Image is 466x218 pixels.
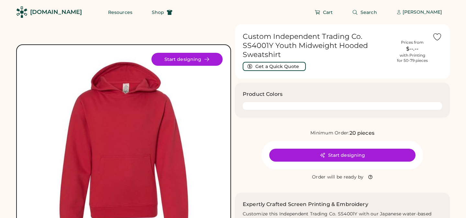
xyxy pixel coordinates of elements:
div: Prices from [401,40,424,45]
button: Shop [144,6,180,19]
div: Minimum Order: [310,130,349,136]
button: Cart [307,6,340,19]
div: [PERSON_NAME] [403,9,442,16]
div: 20 pieces [349,129,374,137]
button: Start designing [269,149,416,162]
span: Shop [152,10,164,15]
span: Cart [323,10,333,15]
img: Rendered Logo - Screens [16,6,28,18]
div: with Printing for 50-79 pieces [397,53,428,63]
button: Search [344,6,385,19]
button: Resources [100,6,140,19]
div: $--.-- [396,45,428,53]
button: Start designing [151,53,223,66]
span: Search [361,10,377,15]
div: Order will be ready by [312,174,364,180]
h1: Custom Independent Trading Co. SS4001Y Youth Midweight Hooded Sweatshirt [243,32,392,59]
h3: Product Colors [243,90,283,98]
h2: Expertly Crafted Screen Printing & Embroidery [243,201,368,208]
div: [DOMAIN_NAME] [30,8,82,16]
button: Get a Quick Quote [243,62,306,71]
